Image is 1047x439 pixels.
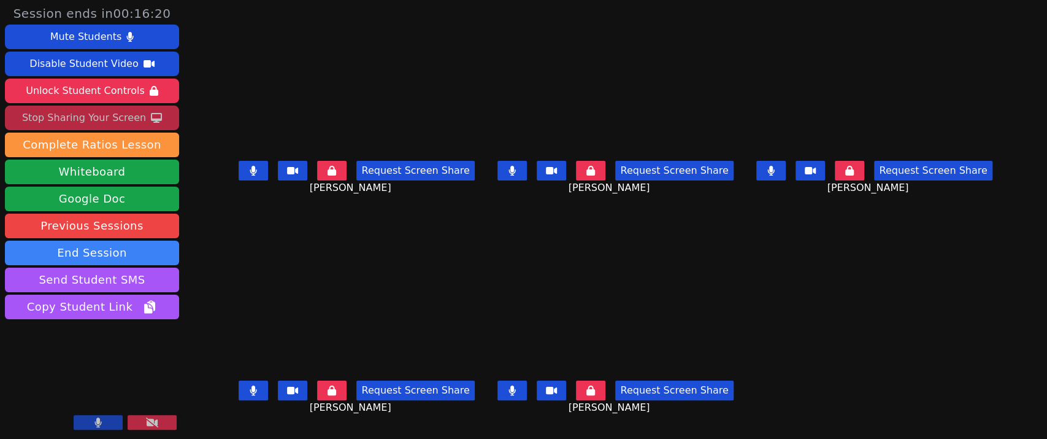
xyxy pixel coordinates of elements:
[113,6,171,21] time: 00:16:20
[356,381,474,400] button: Request Screen Share
[5,268,179,292] button: Send Student SMS
[310,181,394,195] span: [PERSON_NAME]
[50,27,121,47] div: Mute Students
[568,181,653,195] span: [PERSON_NAME]
[310,400,394,415] span: [PERSON_NAME]
[5,160,179,184] button: Whiteboard
[615,161,733,181] button: Request Screen Share
[5,25,179,49] button: Mute Students
[356,161,474,181] button: Request Screen Share
[874,161,992,181] button: Request Screen Share
[5,241,179,265] button: End Session
[5,214,179,238] a: Previous Sessions
[13,5,171,22] span: Session ends in
[5,295,179,319] button: Copy Student Link
[5,52,179,76] button: Disable Student Video
[22,108,146,128] div: Stop Sharing Your Screen
[5,79,179,103] button: Unlock Student Controls
[827,181,911,195] span: [PERSON_NAME]
[27,298,157,316] span: Copy Student Link
[26,81,144,101] div: Unlock Student Controls
[615,381,733,400] button: Request Screen Share
[5,106,179,130] button: Stop Sharing Your Screen
[29,54,138,74] div: Disable Student Video
[5,133,179,157] button: Complete Ratios Lesson
[5,187,179,211] a: Google Doc
[568,400,653,415] span: [PERSON_NAME]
